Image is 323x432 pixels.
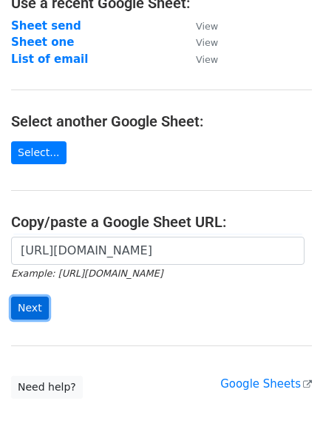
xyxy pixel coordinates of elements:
input: Next [11,297,49,320]
a: View [181,19,218,33]
a: View [181,36,218,49]
a: Google Sheets [220,377,312,391]
a: View [181,53,218,66]
small: View [196,37,218,48]
a: Need help? [11,376,83,399]
a: Sheet one [11,36,74,49]
a: Sheet send [11,19,81,33]
small: View [196,21,218,32]
input: Paste your Google Sheet URL here [11,237,305,265]
h4: Copy/paste a Google Sheet URL: [11,213,312,231]
h4: Select another Google Sheet: [11,112,312,130]
a: Select... [11,141,67,164]
a: List of email [11,53,88,66]
small: Example: [URL][DOMAIN_NAME] [11,268,163,279]
iframe: Chat Widget [249,361,323,432]
small: View [196,54,218,65]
